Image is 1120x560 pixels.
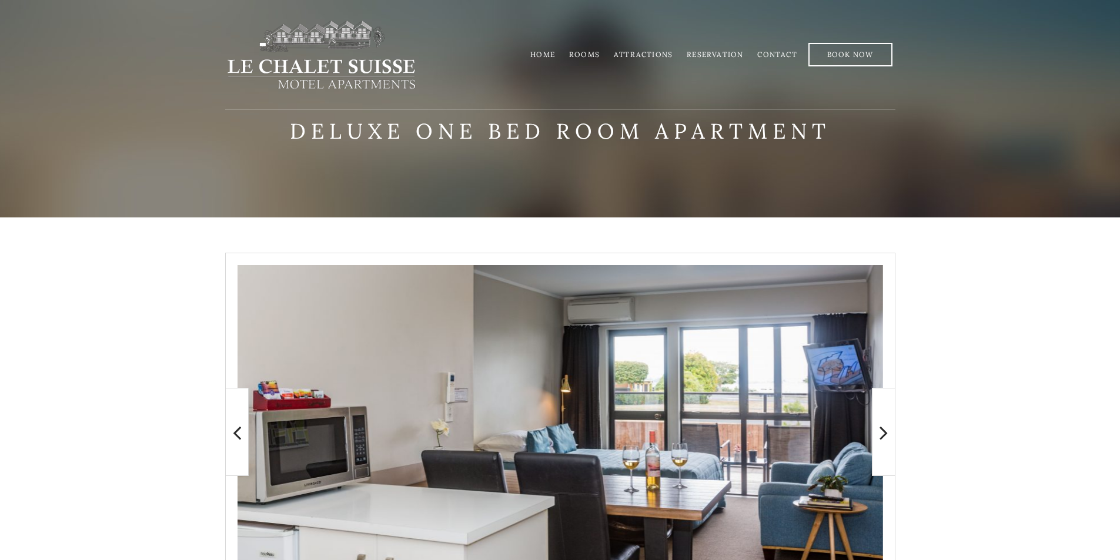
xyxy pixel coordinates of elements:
[687,50,743,59] a: Reservation
[569,50,600,59] a: Rooms
[614,50,673,59] a: Attractions
[530,50,555,59] a: Home
[808,43,892,66] a: Book Now
[757,50,797,59] a: Contact
[225,19,417,90] img: lechaletsuisse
